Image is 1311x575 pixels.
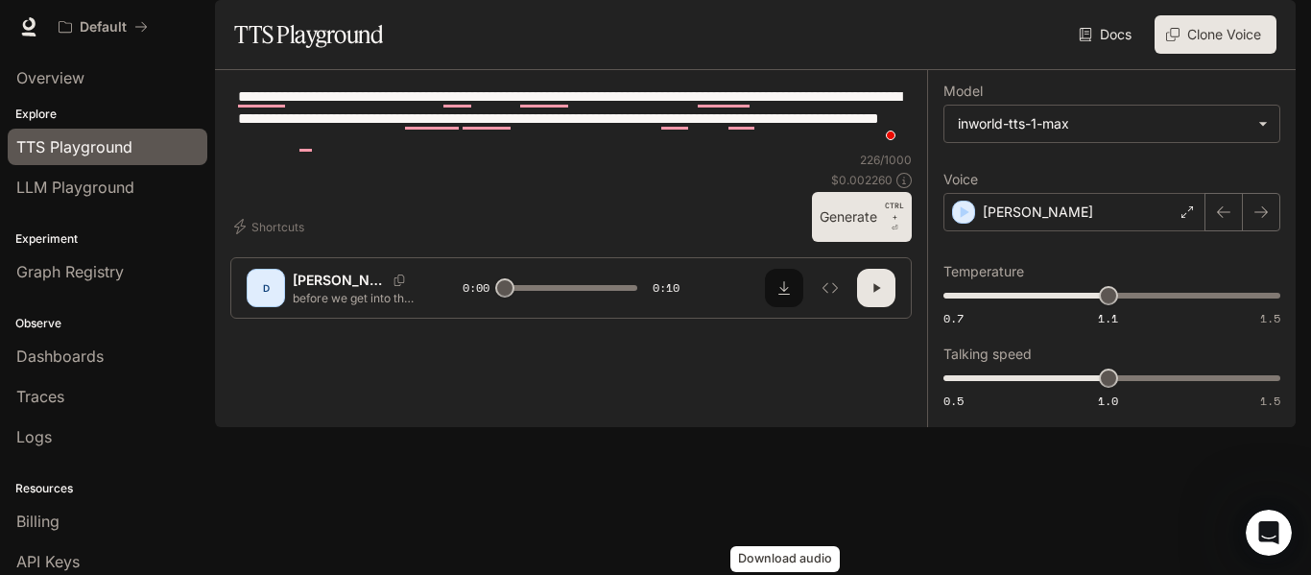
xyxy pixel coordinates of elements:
[885,200,904,223] p: CTRL +
[463,278,489,298] span: 0:00
[50,8,156,46] button: All workspaces
[250,273,281,303] div: D
[80,19,127,36] p: Default
[885,200,904,234] p: ⏎
[1098,310,1118,326] span: 1.1
[653,278,679,298] span: 0:10
[230,211,312,242] button: Shortcuts
[1098,393,1118,409] span: 1.0
[943,393,964,409] span: 0.5
[730,546,840,572] div: Download audio
[943,84,983,98] p: Model
[811,269,849,307] button: Inspect
[944,106,1279,142] div: inworld-tts-1-max
[958,114,1249,133] div: inworld-tts-1-max
[812,192,912,242] button: GenerateCTRL +⏎
[1246,510,1292,556] iframe: Intercom live chat
[238,85,904,152] textarea: To enrich screen reader interactions, please activate Accessibility in Grammarly extension settings
[293,290,417,306] p: before we get into the video first if you havent watched the first video i will leave a link to t...
[943,310,964,326] span: 0.7
[293,271,386,290] p: [PERSON_NAME]
[1260,310,1280,326] span: 1.5
[860,152,912,168] p: 226 / 1000
[386,275,413,286] button: Copy Voice ID
[943,265,1024,278] p: Temperature
[943,173,978,186] p: Voice
[983,203,1093,222] p: [PERSON_NAME]
[1155,15,1276,54] button: Clone Voice
[234,15,383,54] h1: TTS Playground
[1260,393,1280,409] span: 1.5
[831,172,893,188] p: $ 0.002260
[943,347,1032,361] p: Talking speed
[1075,15,1139,54] a: Docs
[765,269,803,307] button: Download audio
